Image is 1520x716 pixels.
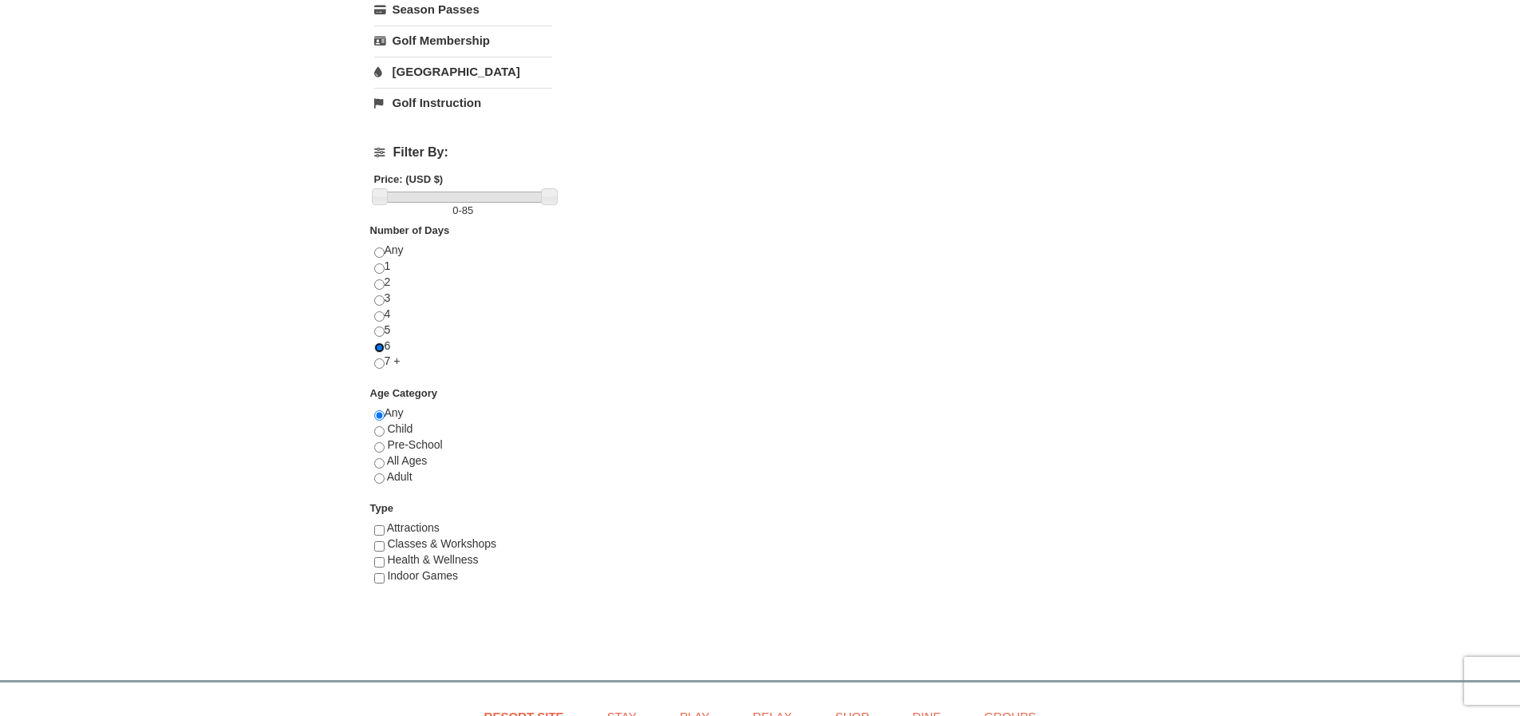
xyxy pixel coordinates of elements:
span: Health & Wellness [387,553,478,566]
span: Pre-School [387,438,442,451]
span: All Ages [387,454,428,467]
strong: Number of Days [370,224,450,236]
strong: Price: (USD $) [374,173,444,185]
a: [GEOGRAPHIC_DATA] [374,57,552,86]
div: Any [374,405,552,500]
strong: Age Category [370,387,438,399]
span: 85 [462,204,473,216]
span: Child [387,422,413,435]
label: - [374,203,552,219]
strong: Type [370,502,393,514]
div: Any 1 2 3 4 5 6 7 + [374,243,552,386]
span: Attractions [387,521,440,534]
a: Golf Instruction [374,88,552,117]
span: Indoor Games [387,569,458,582]
span: Classes & Workshops [387,537,496,550]
a: Golf Membership [374,26,552,55]
h4: Filter By: [374,145,552,160]
span: Adult [387,470,413,483]
span: 0 [452,204,458,216]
